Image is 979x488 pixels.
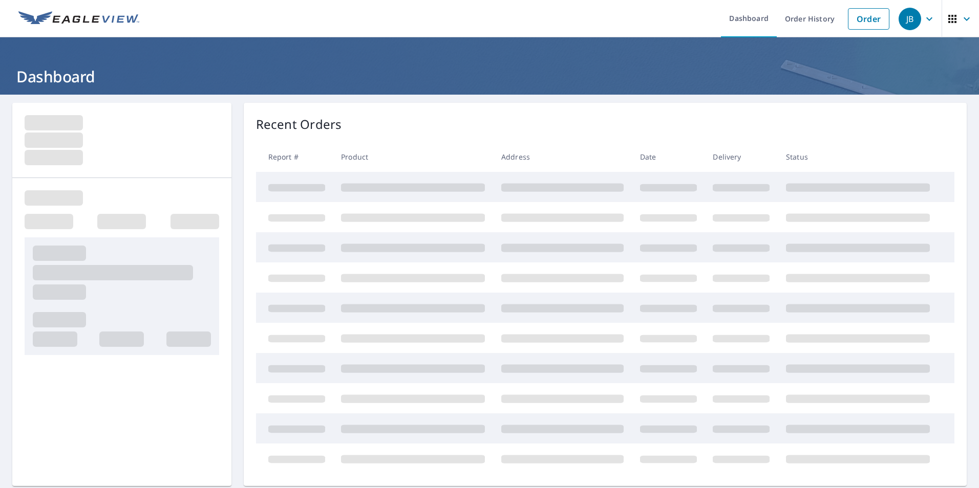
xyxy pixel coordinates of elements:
a: Order [848,8,889,30]
img: EV Logo [18,11,139,27]
h1: Dashboard [12,66,967,87]
th: Date [632,142,705,172]
th: Delivery [705,142,778,172]
th: Report # [256,142,333,172]
th: Address [493,142,632,172]
p: Recent Orders [256,115,342,134]
div: JB [899,8,921,30]
th: Product [333,142,493,172]
th: Status [778,142,938,172]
